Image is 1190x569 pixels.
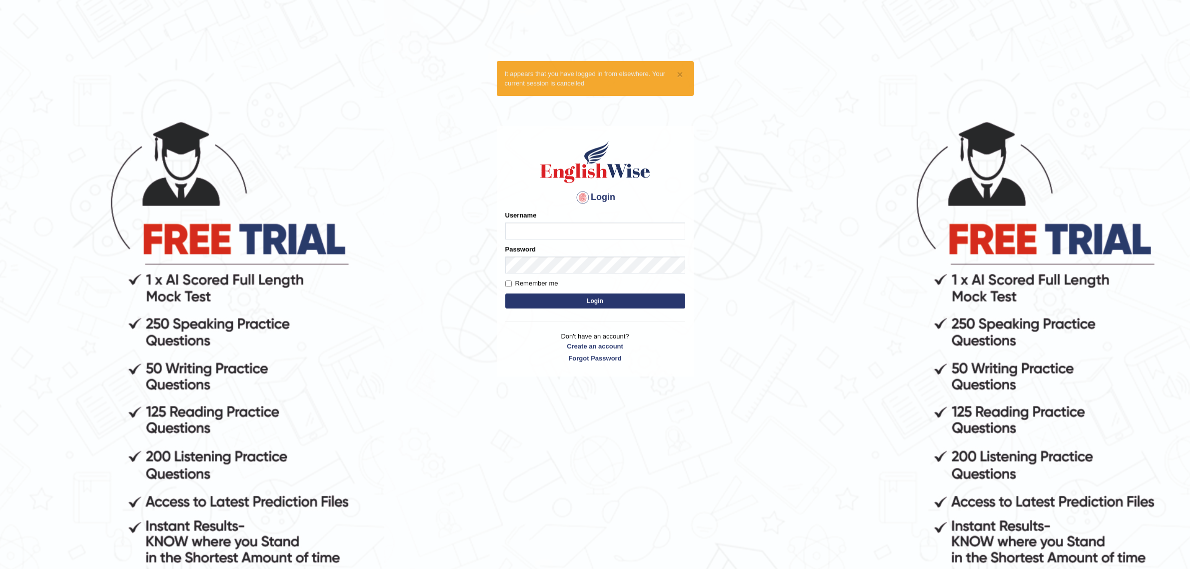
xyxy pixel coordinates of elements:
[538,139,652,184] img: Logo of English Wise sign in for intelligent practice with AI
[505,280,512,287] input: Remember me
[505,189,685,205] h4: Login
[505,293,685,308] button: Login
[505,278,558,288] label: Remember me
[505,341,685,351] a: Create an account
[677,69,683,79] button: ×
[505,210,537,220] label: Username
[505,244,536,254] label: Password
[497,61,694,96] div: It appears that you have logged in from elsewhere. Your current session is cancelled
[505,331,685,362] p: Don't have an account?
[505,353,685,363] a: Forgot Password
